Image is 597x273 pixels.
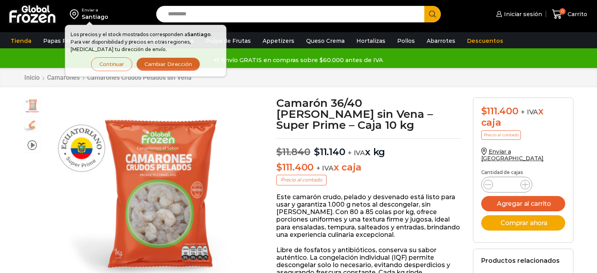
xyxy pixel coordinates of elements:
span: 0 [559,8,566,15]
span: camaron-sin-cascara [24,117,40,133]
h1: Camarón 36/40 [PERSON_NAME] sin Vena – Super Prime – Caja 10 kg [276,97,461,130]
span: $ [276,146,282,158]
bdi: 11.840 [276,146,310,158]
bdi: 11.140 [314,146,345,158]
a: Appetizers [259,33,298,48]
button: Agregar al carrito [481,196,565,211]
a: Iniciar sesión [494,6,542,22]
input: Product quantity [499,179,514,190]
a: Abarrotes [423,33,459,48]
a: Tienda [7,33,35,48]
a: Camarones [47,74,80,81]
span: Iniciar sesión [502,10,542,18]
p: Cantidad de cajas [481,170,565,175]
div: Santiago [82,13,108,21]
a: Camarones Crudos Pelados sin Vena [87,74,192,81]
button: Continuar [91,57,132,71]
span: $ [481,105,487,117]
button: Comprar ahora [481,215,565,231]
button: Cambiar Dirección [136,57,200,71]
a: Queso Crema [302,33,349,48]
div: Enviar a [82,7,108,13]
strong: Santiago [187,31,211,37]
h2: Productos relacionados [481,257,560,264]
a: Pollos [393,33,419,48]
span: $ [314,146,320,158]
a: Inicio [24,74,40,81]
span: $ [276,161,282,173]
a: 0 Carrito [550,5,589,24]
span: PM04004040 [24,98,40,114]
a: Descuentos [463,33,507,48]
p: Este camarón crudo, pelado y desvenado está listo para usar y garantiza 1.000 g netos al desconge... [276,193,461,238]
p: Los precios y el stock mostrados corresponden a . Para ver disponibilidad y precios en otras regi... [71,31,221,53]
span: + IVA [521,108,538,116]
span: Carrito [566,10,587,18]
div: x caja [481,106,565,128]
p: x kg [276,138,461,158]
p: Precio al contado [481,130,521,140]
a: Hortalizas [352,33,389,48]
p: Precio al contado [276,175,327,185]
nav: Breadcrumb [24,74,192,81]
a: Pulpa de Frutas [202,33,255,48]
button: Search button [424,6,441,22]
a: Papas Fritas [39,33,83,48]
img: address-field-icon.svg [70,7,82,21]
span: + IVA [316,164,334,172]
bdi: 111.400 [481,105,518,117]
a: Enviar a [GEOGRAPHIC_DATA] [481,148,544,162]
p: x caja [276,162,461,173]
span: + IVA [348,149,365,157]
bdi: 111.400 [276,161,314,173]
